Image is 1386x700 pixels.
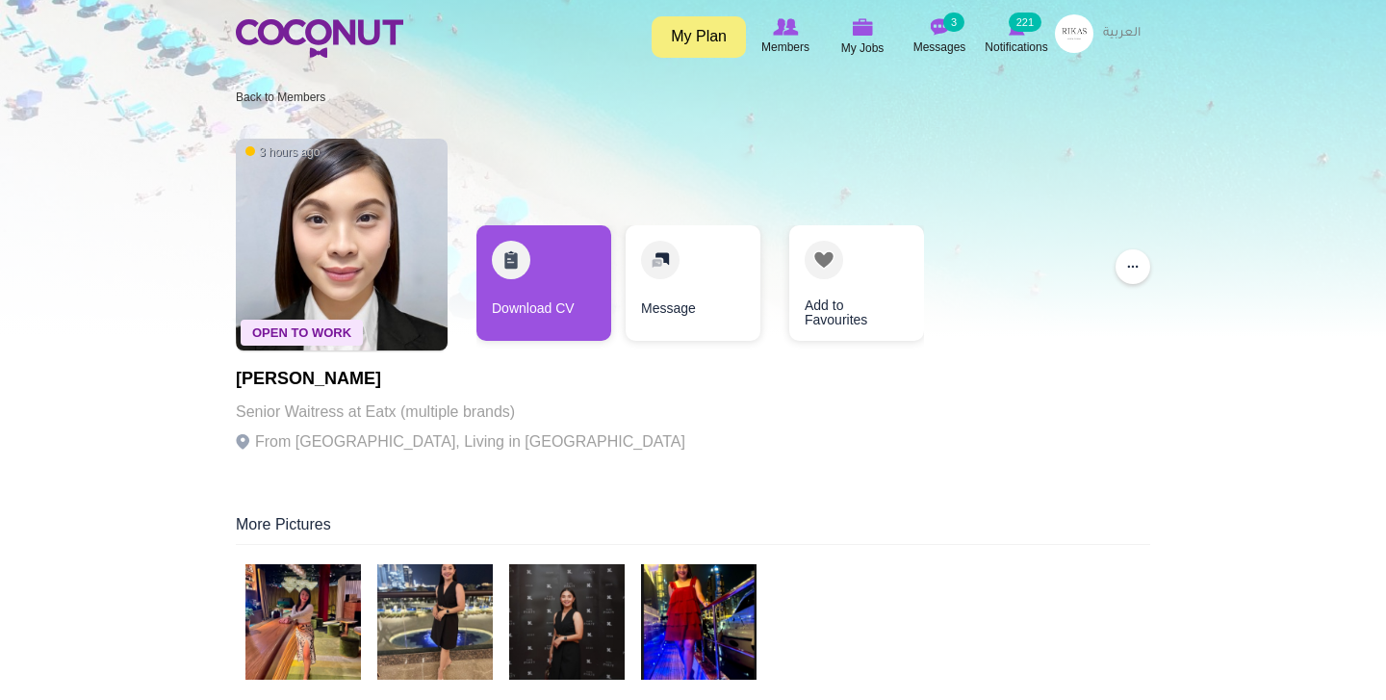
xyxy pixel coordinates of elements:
span: Messages [913,38,966,57]
img: Messages [930,18,949,36]
small: 221 [1009,13,1041,32]
img: Home [236,19,403,58]
a: Messages Messages 3 [901,14,978,59]
span: Members [761,38,809,57]
img: My Jobs [852,18,873,36]
a: Browse Members Members [747,14,824,59]
span: Open To Work [241,320,363,346]
div: More Pictures [236,514,1150,545]
div: 1 / 3 [476,225,611,350]
span: Notifications [985,38,1047,57]
a: Back to Members [236,91,325,104]
a: Download CV [476,225,611,341]
div: 2 / 3 [626,225,760,350]
a: العربية [1093,14,1150,53]
a: Message [626,225,760,341]
a: Add to Favourites [789,225,924,341]
p: From [GEOGRAPHIC_DATA], Living in [GEOGRAPHIC_DATA] [236,428,685,455]
div: 3 / 3 [775,225,910,350]
img: Browse Members [773,18,798,36]
button: ... [1116,249,1150,284]
a: My Jobs My Jobs [824,14,901,60]
img: Notifications [1009,18,1025,36]
span: 3 hours ago [245,144,320,161]
h1: [PERSON_NAME] [236,370,685,389]
span: My Jobs [841,39,885,58]
a: Notifications Notifications 221 [978,14,1055,59]
small: 3 [943,13,964,32]
a: My Plan [652,16,746,58]
p: Senior Waitress at Eatx (multiple brands) [236,399,685,426]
